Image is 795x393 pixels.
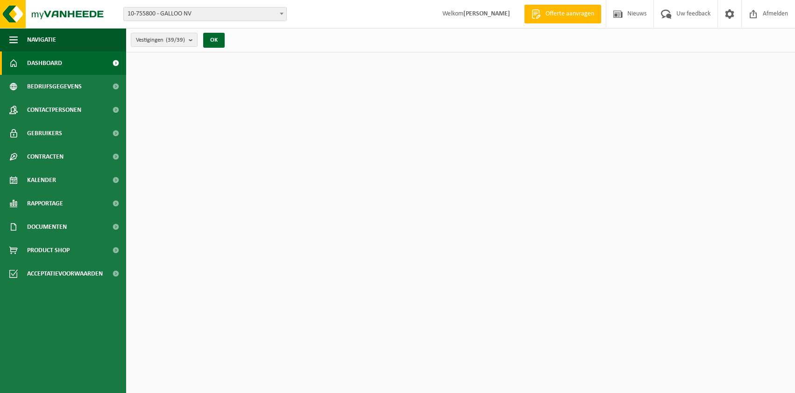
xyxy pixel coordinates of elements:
span: Contactpersonen [27,98,81,122]
span: Vestigingen [136,33,185,47]
span: Kalender [27,168,56,192]
span: Product Shop [27,239,70,262]
button: Vestigingen(39/39) [131,33,198,47]
span: Rapportage [27,192,63,215]
button: OK [203,33,225,48]
span: 10-755800 - GALLOO NV [124,7,286,21]
span: Dashboard [27,51,62,75]
a: Offerte aanvragen [524,5,601,23]
count: (39/39) [166,37,185,43]
span: Navigatie [27,28,56,51]
span: 10-755800 - GALLOO NV [123,7,287,21]
span: Offerte aanvragen [543,9,596,19]
span: Bedrijfsgegevens [27,75,82,98]
span: Documenten [27,215,67,239]
span: Gebruikers [27,122,62,145]
strong: [PERSON_NAME] [463,10,510,17]
span: Contracten [27,145,64,168]
span: Acceptatievoorwaarden [27,262,103,285]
